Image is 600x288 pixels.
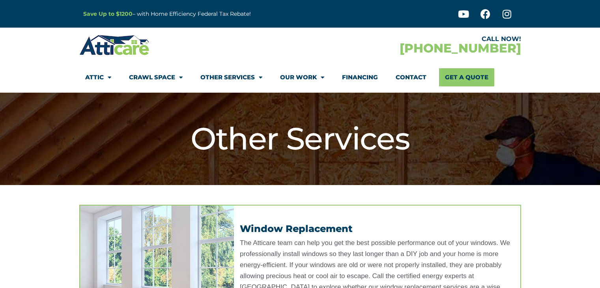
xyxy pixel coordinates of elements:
a: Get A Quote [439,68,494,86]
a: Our Work [280,68,324,86]
p: – with Home Efficiency Federal Tax Rebate! [83,9,339,19]
a: Save Up to $1200 [83,10,133,17]
a: Contact [396,68,426,86]
nav: Menu [85,68,515,86]
a: Financing [342,68,378,86]
a: Window Replacement [240,223,353,234]
div: CALL NOW! [300,36,521,42]
a: Crawl Space [129,68,183,86]
h1: Other Services [83,120,517,157]
a: Attic [85,68,111,86]
a: Other Services [200,68,262,86]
